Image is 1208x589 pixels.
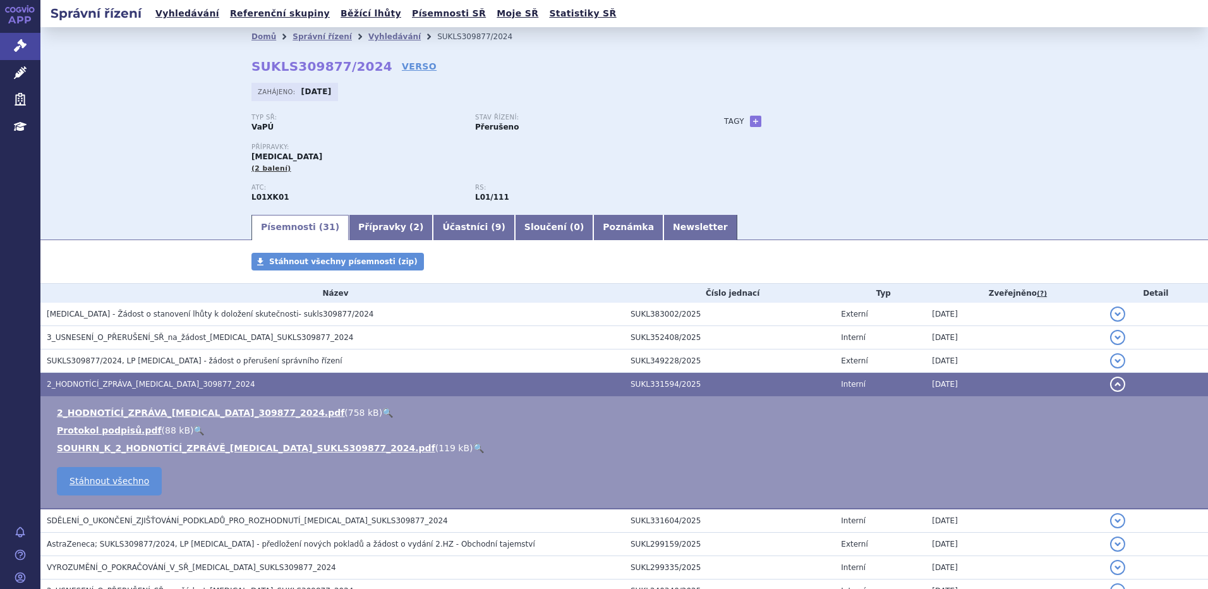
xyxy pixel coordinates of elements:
a: Referenční skupiny [226,5,334,22]
td: [DATE] [926,303,1103,326]
td: [DATE] [926,556,1103,580]
a: Stáhnout všechno [57,467,162,495]
a: Účastníci (9) [433,215,514,240]
td: SUKL383002/2025 [624,303,835,326]
span: 9 [495,222,502,232]
strong: [DATE] [301,87,332,96]
td: [DATE] [926,326,1103,349]
a: Stáhnout všechny písemnosti (zip) [251,253,424,270]
a: 🔍 [473,443,484,453]
span: SUKLS309877/2024, LP LYNPARZA - žádost o přerušení správního řízení [47,356,342,365]
a: Moje SŘ [493,5,542,22]
span: 758 kB [348,408,379,418]
a: SOUHRN_K_2_HODNOTÍCÍ_ZPRÁVĚ_[MEDICAL_DATA]_SUKLS309877_2024.pdf [57,443,435,453]
span: [MEDICAL_DATA] [251,152,322,161]
span: LYNPARZA - Žádost o stanovení lhůty k doložení skutečnosti- sukls309877/2024 [47,310,373,319]
li: ( ) [57,424,1195,437]
th: Zveřejněno [926,284,1103,303]
span: Interní [841,563,866,572]
span: Externí [841,540,867,549]
p: Typ SŘ: [251,114,462,121]
a: Sloučení (0) [515,215,593,240]
strong: Přerušeno [475,123,519,131]
span: Zahájeno: [258,87,298,97]
a: 🔍 [193,425,204,435]
li: ( ) [57,442,1195,454]
a: + [750,116,761,127]
a: Přípravky (2) [349,215,433,240]
span: 2_HODNOTÍCÍ_ZPRÁVA_LYNPARZA_309877_2024 [47,380,255,389]
td: [DATE] [926,509,1103,533]
span: 0 [574,222,580,232]
th: Číslo jednací [624,284,835,303]
button: detail [1110,537,1125,552]
span: 3_USNESENÍ_O_PŘERUŠENÍ_SŘ_na_žádost_LYNPARZA_SUKLS309877_2024 [47,333,353,342]
td: SUKL299159/2025 [624,533,835,556]
a: Správní řízení [293,32,352,41]
span: 2 [413,222,420,232]
td: [DATE] [926,533,1103,556]
span: (2 balení) [251,164,291,173]
p: Stav řízení: [475,114,686,121]
a: Písemnosti SŘ [408,5,490,22]
a: Statistiky SŘ [545,5,620,22]
td: SUKL352408/2025 [624,326,835,349]
button: detail [1110,353,1125,368]
button: detail [1110,330,1125,345]
a: Newsletter [663,215,737,240]
a: Písemnosti (31) [251,215,349,240]
span: Interní [841,516,866,525]
td: SUKL331594/2025 [624,373,835,396]
span: Interní [841,380,866,389]
span: SDĚLENÍ_O_UKONČENÍ_ZJIŠŤOVÁNÍ_PODKLADŮ_PRO_ROZHODNUTÍ_LYNPARZA_SUKLS309877_2024 [47,516,448,525]
span: VYROZUMĚNÍ_O_POKRAČOVÁNÍ_V_SŘ_LYNPARZA_SUKLS309877_2024 [47,563,336,572]
span: Interní [841,333,866,342]
li: ( ) [57,406,1195,419]
strong: SUKLS309877/2024 [251,59,392,74]
th: Název [40,284,624,303]
td: [DATE] [926,349,1103,373]
button: detail [1110,560,1125,575]
strong: VaPÚ [251,123,274,131]
p: ATC: [251,184,462,191]
li: SUKLS309877/2024 [437,27,529,46]
span: Externí [841,310,867,319]
strong: OLAPARIB [251,193,289,202]
span: Stáhnout všechny písemnosti (zip) [269,257,418,266]
button: detail [1110,377,1125,392]
strong: olaparib tbl. [475,193,509,202]
a: Poznámka [593,215,663,240]
a: 🔍 [382,408,393,418]
button: detail [1110,307,1125,322]
a: Běžící lhůty [337,5,405,22]
a: Protokol podpisů.pdf [57,425,162,435]
td: SUKL331604/2025 [624,509,835,533]
th: Typ [835,284,926,303]
p: Přípravky: [251,143,699,151]
span: Externí [841,356,867,365]
th: Detail [1104,284,1208,303]
td: SUKL299335/2025 [624,556,835,580]
td: [DATE] [926,373,1103,396]
p: RS: [475,184,686,191]
h3: Tagy [724,114,744,129]
a: Vyhledávání [152,5,223,22]
span: AstraZeneca; SUKLS309877/2024, LP LYNPARZA - předložení nových pokladů a žádost o vydání 2.HZ - O... [47,540,535,549]
a: Vyhledávání [368,32,421,41]
abbr: (?) [1037,289,1047,298]
h2: Správní řízení [40,4,152,22]
a: 2_HODNOTÍCÍ_ZPRÁVA_[MEDICAL_DATA]_309877_2024.pdf [57,408,344,418]
td: SUKL349228/2025 [624,349,835,373]
a: VERSO [402,60,437,73]
span: 88 kB [165,425,190,435]
span: 31 [323,222,335,232]
a: Domů [251,32,276,41]
button: detail [1110,513,1125,528]
span: 119 kB [438,443,469,453]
